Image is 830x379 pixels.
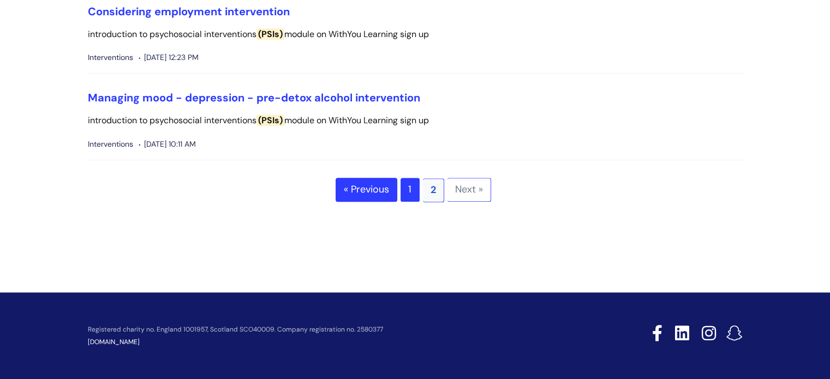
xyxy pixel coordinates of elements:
a: [DOMAIN_NAME] [88,338,140,346]
a: « Previous [336,178,397,202]
span: (PSIs) [256,28,284,40]
span: 2 [423,178,444,202]
p: introduction to psychosocial interventions module on WithYou Learning sign up [88,113,743,129]
span: Interventions [88,51,133,64]
a: 1 [401,178,420,202]
span: (PSIs) [256,115,284,126]
span: Interventions [88,137,133,151]
span: [DATE] 12:23 PM [139,51,199,64]
a: Managing mood - depression - pre-detox alcohol intervention [88,91,420,105]
span: Next » [447,178,491,202]
p: Registered charity no. England 1001957, Scotland SCO40009. Company registration no. 2580377 [88,326,575,333]
a: Considering employment intervention [88,4,290,19]
span: [DATE] 10:11 AM [139,137,196,151]
p: introduction to psychosocial interventions module on WithYou Learning sign up [88,27,743,43]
